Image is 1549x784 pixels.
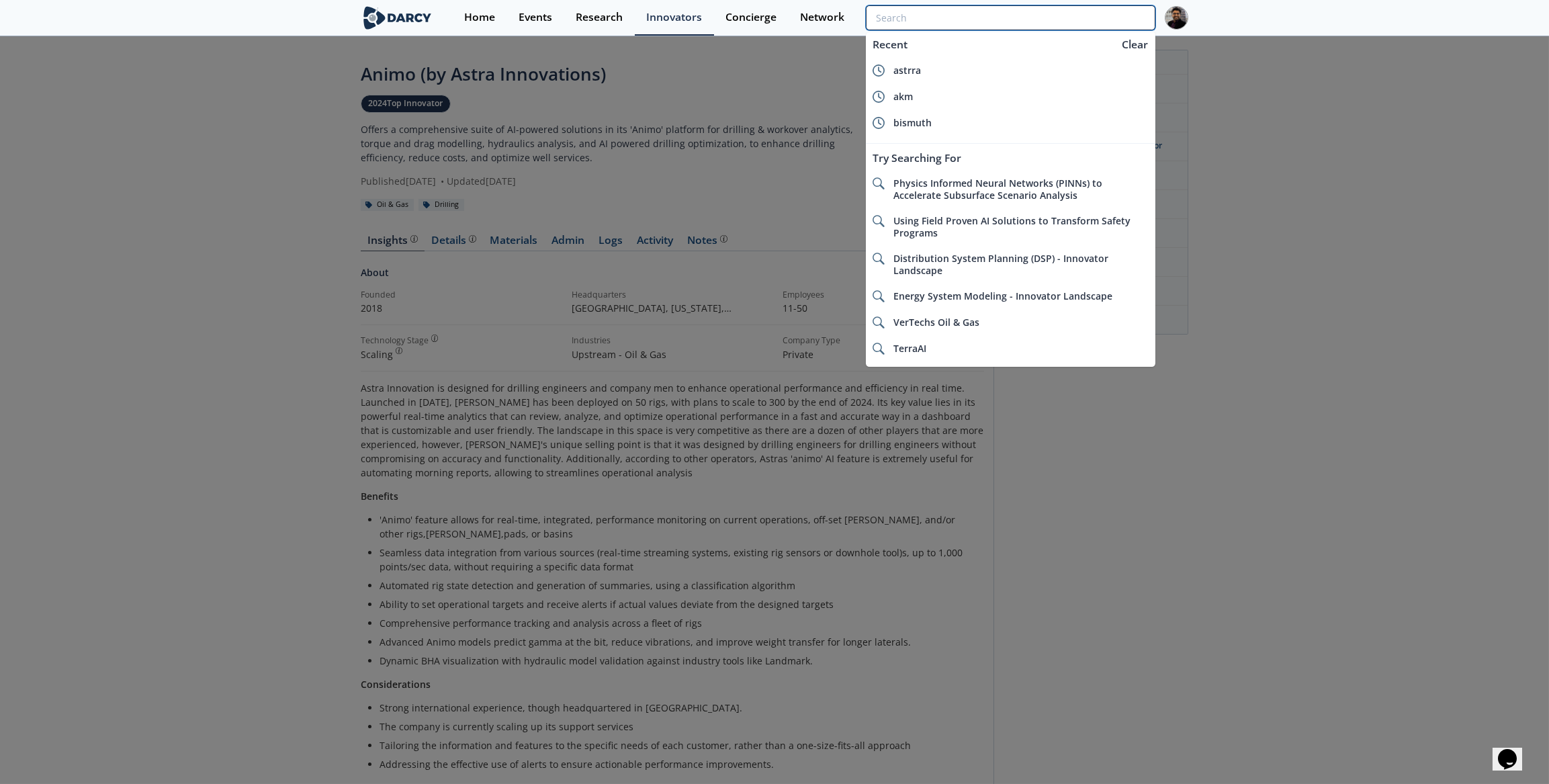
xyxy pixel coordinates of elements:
[893,316,979,329] span: VerTechs Oil & Gas
[893,64,921,77] span: astrra
[893,116,932,129] span: bismuth
[893,90,913,103] span: akm
[866,146,1155,171] div: Try Searching For
[873,215,885,227] img: icon
[873,177,885,189] img: icon
[873,117,885,129] img: icon
[519,12,552,23] div: Events
[893,214,1131,239] span: Using Field Proven AI Solutions to Transform Safety Programs
[725,12,777,23] div: Concierge
[1118,37,1153,52] div: Clear
[873,316,885,329] img: icon
[1493,730,1536,771] iframe: chat widget
[873,290,885,302] img: icon
[873,91,885,103] img: icon
[866,32,1115,57] div: Recent
[873,64,885,77] img: icon
[893,177,1102,202] span: Physics Informed Neural Networks (PINNs) to Accelerate Subsurface Scenario Analysis
[361,6,434,30] img: logo-wide.svg
[873,343,885,355] img: icon
[893,252,1108,277] span: Distribution System Planning (DSP) - Innovator Landscape
[576,12,623,23] div: Research
[800,12,844,23] div: Network
[1165,6,1188,30] img: Profile
[893,290,1112,302] span: Energy System Modeling - Innovator Landscape
[464,12,495,23] div: Home
[646,12,702,23] div: Innovators
[873,253,885,265] img: icon
[866,5,1155,30] input: Advanced Search
[893,342,926,355] span: TerraAI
